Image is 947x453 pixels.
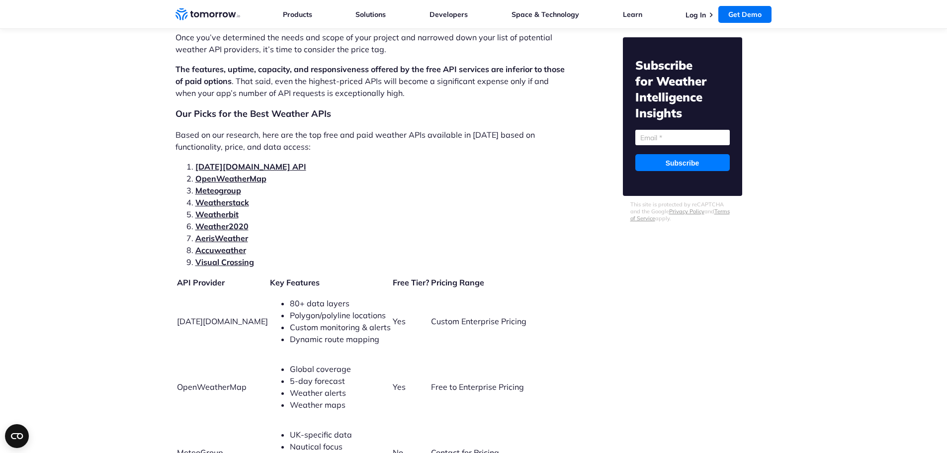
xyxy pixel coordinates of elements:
[290,400,345,410] span: Weather maps
[177,316,268,326] span: [DATE][DOMAIN_NAME]
[669,208,704,215] a: Privacy Policy
[290,442,343,452] span: Nautical focus
[431,277,484,287] b: Pricing Range
[195,257,254,267] a: Visual Crossing
[270,277,320,287] b: Key Features
[290,376,345,386] span: 5-day forecast
[195,221,249,231] a: Weather2020
[393,382,406,392] span: Yes
[431,382,524,392] span: Free to Enterprise Pricing
[512,10,579,19] a: Space & Technology
[393,277,429,287] b: Free Tier?
[177,382,247,392] span: OpenWeatherMap
[431,316,526,326] span: Custom Enterprise Pricing
[177,277,225,287] b: API Provider
[630,201,735,222] p: This site is protected by reCAPTCHA and the Google and apply.
[623,10,642,19] a: Learn
[195,245,246,255] a: Accuweather
[630,208,730,222] a: Terms of Service
[290,298,349,308] span: 80+ data layers
[195,233,248,243] a: AerisWeather
[195,197,249,207] a: Weatherstack
[430,10,468,19] a: Developers
[195,209,239,219] a: Weatherbit
[290,334,379,344] span: Dynamic route mapping
[635,57,730,121] h2: Subscribe for Weather Intelligence Insights
[290,322,391,332] span: Custom monitoring & alerts
[290,310,386,320] span: Polygon/polyline locations
[686,10,706,19] a: Log In
[290,388,346,398] span: Weather alerts
[175,7,240,22] a: Home link
[175,64,565,86] strong: The features, uptime, capacity, and responsiveness offered by the free API services are inferior ...
[195,162,306,172] a: [DATE][DOMAIN_NAME] API
[175,129,570,153] p: Based on our research, here are the top free and paid weather APIs available in [DATE] based on f...
[283,10,312,19] a: Products
[175,107,570,121] h2: Our Picks for the Best Weather APIs
[635,154,730,171] input: Subscribe
[290,430,352,440] span: UK-specific data
[718,6,772,23] a: Get Demo
[175,63,570,99] p: . That said, even the highest-priced APIs will become a significant expense only if and when your...
[195,174,266,183] a: OpenWeatherMap
[5,424,29,448] button: Open CMP widget
[195,185,241,195] a: Meteogroup
[393,316,406,326] span: Yes
[635,130,730,145] input: Email *
[290,364,351,374] span: Global coverage
[355,10,386,19] a: Solutions
[175,31,570,55] p: Once you’ve determined the needs and scope of your project and narrowed down your list of potenti...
